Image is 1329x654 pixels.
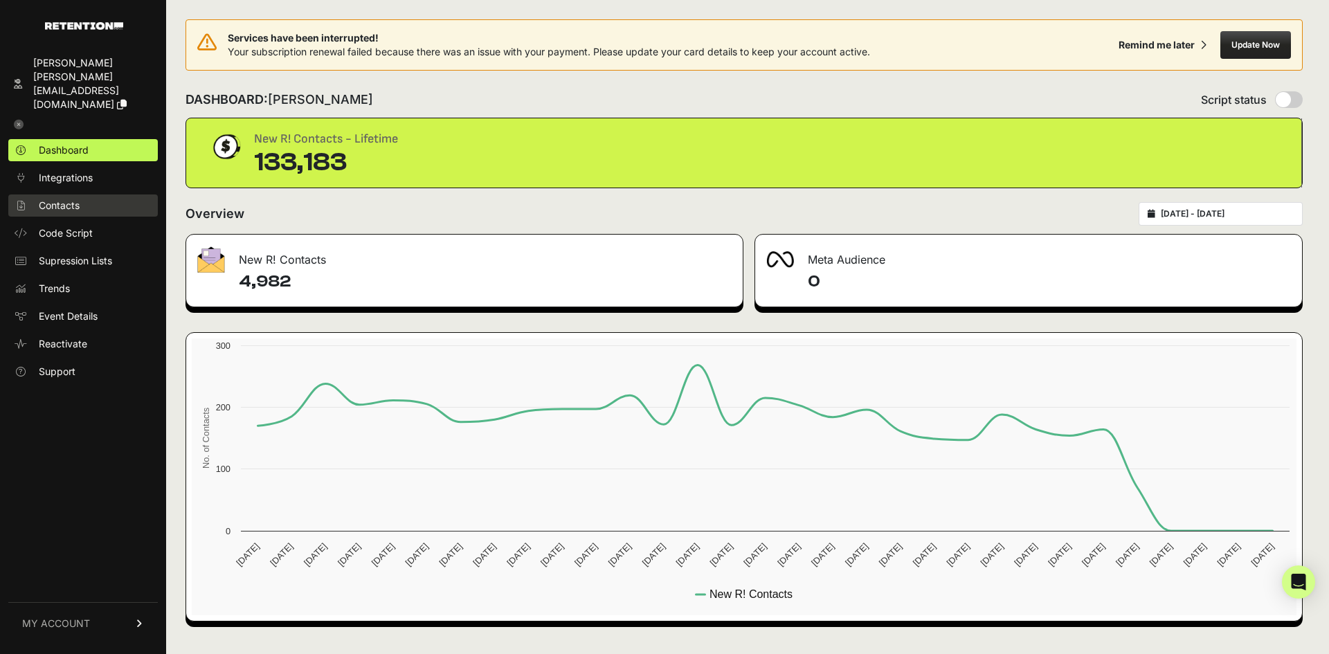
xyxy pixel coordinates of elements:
span: Services have been interrupted! [228,31,870,45]
text: [DATE] [370,541,397,568]
text: [DATE] [1012,541,1039,568]
text: [DATE] [606,541,633,568]
div: Open Intercom Messenger [1282,565,1315,599]
button: Update Now [1220,31,1291,59]
text: [DATE] [945,541,972,568]
text: [DATE] [775,541,802,568]
text: [DATE] [336,541,363,568]
text: [DATE] [539,541,566,568]
text: [DATE] [1046,541,1073,568]
div: New R! Contacts [186,235,743,276]
text: [DATE] [1249,541,1276,568]
span: Support [39,365,75,379]
text: New R! Contacts [709,588,793,600]
span: Contacts [39,199,80,212]
span: Event Details [39,309,98,323]
text: [DATE] [911,541,938,568]
text: [DATE] [741,541,768,568]
text: [DATE] [234,541,261,568]
text: [DATE] [1080,541,1107,568]
text: 100 [216,464,230,474]
span: MY ACCOUNT [22,617,90,630]
text: [DATE] [268,541,295,568]
text: [DATE] [471,541,498,568]
span: Reactivate [39,337,87,351]
text: [DATE] [437,541,464,568]
h4: 0 [808,271,1291,293]
a: Reactivate [8,333,158,355]
img: fa-envelope-19ae18322b30453b285274b1b8af3d052b27d846a4fbe8435d1a52b978f639a2.png [197,246,225,273]
text: 300 [216,340,230,351]
a: Integrations [8,167,158,189]
text: [DATE] [707,541,734,568]
div: [PERSON_NAME] [33,56,152,70]
span: Integrations [39,171,93,185]
img: fa-meta-2f981b61bb99beabf952f7030308934f19ce035c18b003e963880cc3fabeebb7.png [766,251,794,268]
text: [DATE] [674,541,701,568]
text: [DATE] [1215,541,1242,568]
text: [DATE] [978,541,1005,568]
text: 200 [216,402,230,412]
text: [DATE] [302,541,329,568]
div: Meta Audience [755,235,1302,276]
text: [DATE] [572,541,599,568]
h2: Overview [186,204,244,224]
h2: DASHBOARD: [186,90,373,109]
text: [DATE] [505,541,532,568]
a: Supression Lists [8,250,158,272]
button: Remind me later [1113,33,1212,57]
text: [DATE] [1148,541,1175,568]
text: [DATE] [809,541,836,568]
img: dollar-coin-05c43ed7efb7bc0c12610022525b4bbbb207c7efeef5aecc26f025e68dcafac9.png [208,129,243,164]
text: 0 [226,526,230,536]
img: Retention.com [45,22,123,30]
h4: 4,982 [239,271,732,293]
div: New R! Contacts - Lifetime [254,129,398,149]
text: [DATE] [1182,541,1209,568]
a: Contacts [8,194,158,217]
div: 133,183 [254,149,398,176]
span: [PERSON_NAME] [268,92,373,107]
span: Trends [39,282,70,296]
span: Script status [1201,91,1267,108]
a: Trends [8,278,158,300]
a: Event Details [8,305,158,327]
a: Dashboard [8,139,158,161]
span: Code Script [39,226,93,240]
a: Code Script [8,222,158,244]
text: [DATE] [877,541,904,568]
text: [DATE] [404,541,431,568]
a: Support [8,361,158,383]
a: MY ACCOUNT [8,602,158,644]
a: [PERSON_NAME] [PERSON_NAME][EMAIL_ADDRESS][DOMAIN_NAME] [8,52,158,116]
span: [PERSON_NAME][EMAIL_ADDRESS][DOMAIN_NAME] [33,71,119,110]
span: Dashboard [39,143,89,157]
div: Remind me later [1119,38,1195,52]
text: No. of Contacts [201,408,211,469]
text: [DATE] [843,541,870,568]
span: Your subscription renewal failed because there was an issue with your payment. Please update your... [228,46,870,57]
text: [DATE] [640,541,667,568]
span: Supression Lists [39,254,112,268]
text: [DATE] [1114,541,1141,568]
